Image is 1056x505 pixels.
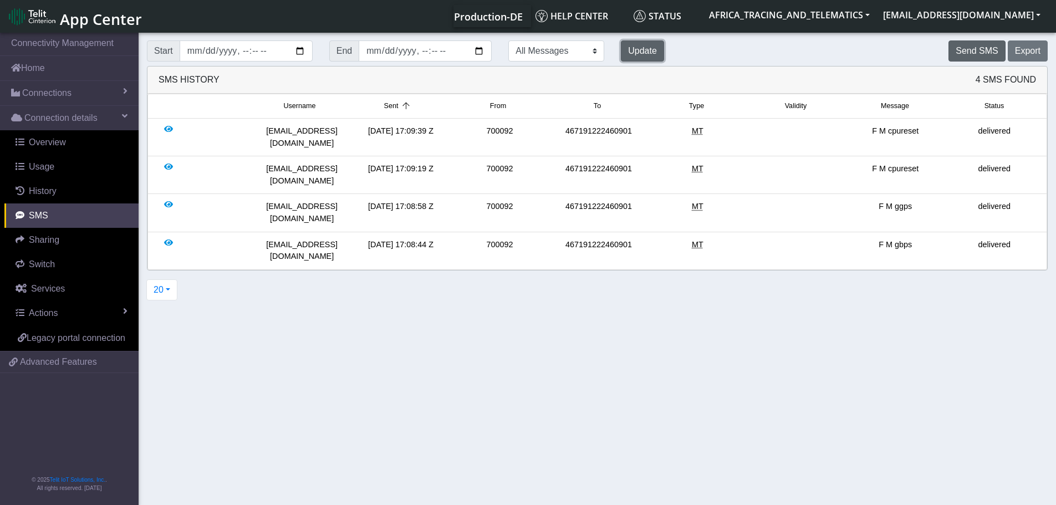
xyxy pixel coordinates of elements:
[31,284,65,293] span: Services
[692,202,703,211] span: Mobile Terminated
[252,163,351,187] div: [EMAIL_ADDRESS][DOMAIN_NAME]
[846,125,945,149] div: F M cpureset
[876,5,1047,25] button: [EMAIL_ADDRESS][DOMAIN_NAME]
[629,5,702,27] a: Status
[984,101,1004,111] span: Status
[450,201,549,225] div: 700092
[252,201,351,225] div: [EMAIL_ADDRESS][DOMAIN_NAME]
[453,5,522,27] a: Your current platform instance
[351,163,450,187] div: [DATE] 17:09:19 Z
[4,155,139,179] a: Usage
[29,211,48,220] span: SMS
[147,40,180,62] span: Start
[945,163,1044,187] div: delivered
[531,5,629,27] a: Help center
[384,101,399,111] span: Sent
[450,163,549,187] div: 700092
[948,40,1005,62] button: Send SMS
[351,201,450,225] div: [DATE] 17:08:58 Z
[702,5,876,25] button: AFRICA_TRACING_AND_TELEMATICS
[50,477,105,483] a: Telit IoT Solutions, Inc.
[4,228,139,252] a: Sharing
[450,239,549,263] div: 700092
[329,40,359,62] span: End
[881,101,909,111] span: Message
[454,10,523,23] span: Production-DE
[252,125,351,149] div: [EMAIL_ADDRESS][DOMAIN_NAME]
[4,252,139,277] a: Switch
[351,125,450,149] div: [DATE] 17:09:39 Z
[9,4,140,28] a: App Center
[846,239,945,263] div: F M gbps
[24,111,98,125] span: Connection details
[945,201,1044,225] div: delivered
[945,125,1044,149] div: delivered
[846,201,945,225] div: F M ggps
[20,355,97,369] span: Advanced Features
[692,240,703,249] span: Mobile Terminated
[29,186,57,196] span: History
[4,130,139,155] a: Overview
[29,235,59,244] span: Sharing
[1008,40,1048,62] button: Export
[146,279,177,300] button: 20
[689,101,704,111] span: Type
[549,125,648,149] div: 467191222460901
[283,101,315,111] span: Username
[27,333,125,343] span: Legacy portal connection
[621,40,664,62] button: Update
[147,67,1047,94] div: SMS History
[634,10,646,22] img: status.svg
[634,10,681,22] span: Status
[9,8,55,25] img: logo-telit-cinterion-gw-new.png
[692,126,703,135] span: Mobile Terminated
[29,308,58,318] span: Actions
[549,163,648,187] div: 467191222460901
[252,239,351,263] div: [EMAIL_ADDRESS][DOMAIN_NAME]
[692,164,703,173] span: Mobile Terminated
[29,162,54,171] span: Usage
[22,86,72,100] span: Connections
[29,137,66,147] span: Overview
[60,9,142,29] span: App Center
[4,179,139,203] a: History
[945,239,1044,263] div: delivered
[535,10,608,22] span: Help center
[4,203,139,228] a: SMS
[29,259,55,269] span: Switch
[594,101,601,111] span: To
[4,301,139,325] a: Actions
[351,239,450,263] div: [DATE] 17:08:44 Z
[549,239,648,263] div: 467191222460901
[846,163,945,187] div: F M cpureset
[976,73,1036,86] span: 4 SMS Found
[535,10,548,22] img: knowledge.svg
[549,201,648,225] div: 467191222460901
[4,277,139,301] a: Services
[785,101,807,111] span: Validity
[450,125,549,149] div: 700092
[490,101,506,111] span: From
